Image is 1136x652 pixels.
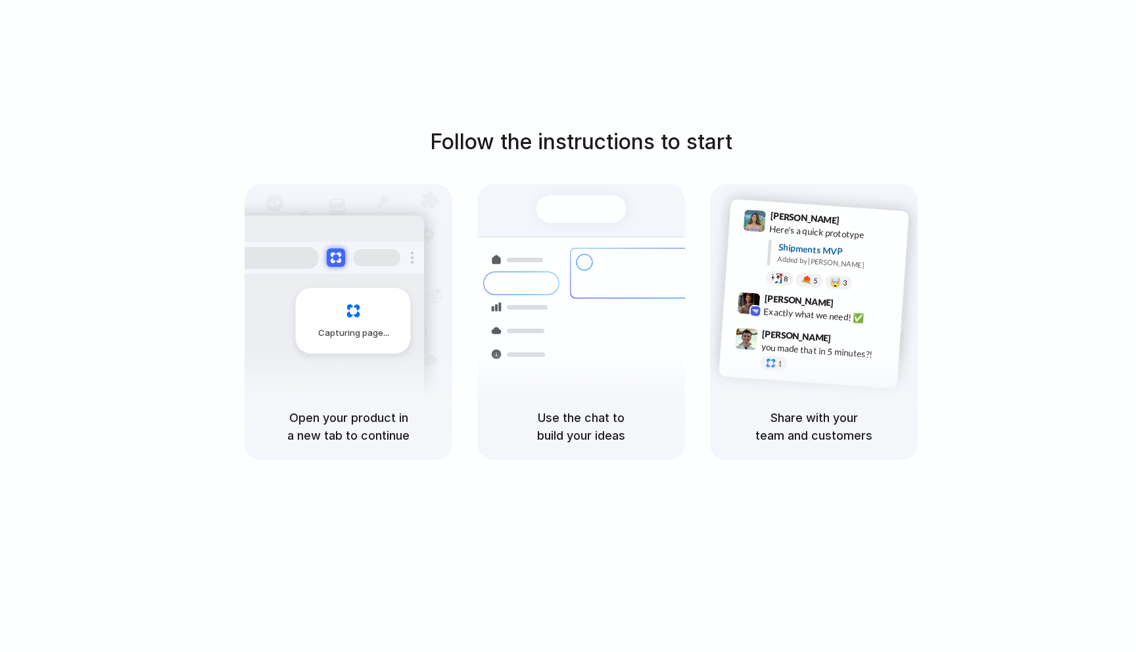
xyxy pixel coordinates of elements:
span: [PERSON_NAME] [762,327,832,346]
div: 🤯 [830,278,841,288]
h5: Use the chat to build your ideas [493,409,669,444]
div: you made that in 5 minutes?! [761,340,892,363]
span: [PERSON_NAME] [770,208,840,227]
div: Here's a quick prototype [769,222,901,244]
span: 9:41 AM [843,215,870,231]
h5: Open your product in a new tab to continue [260,409,437,444]
span: 3 [843,279,847,287]
span: 8 [784,275,788,283]
span: 9:42 AM [838,298,864,314]
span: [PERSON_NAME] [764,291,834,310]
div: Added by [PERSON_NAME] [777,254,898,273]
span: Capturing page [318,327,391,340]
span: 9:47 AM [835,333,862,349]
div: Exactly what we need! ✅ [763,305,895,327]
h1: Follow the instructions to start [430,126,732,158]
span: 1 [778,360,782,367]
div: Shipments MVP [778,241,899,262]
h5: Share with your team and customers [726,409,902,444]
span: 5 [813,277,818,285]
